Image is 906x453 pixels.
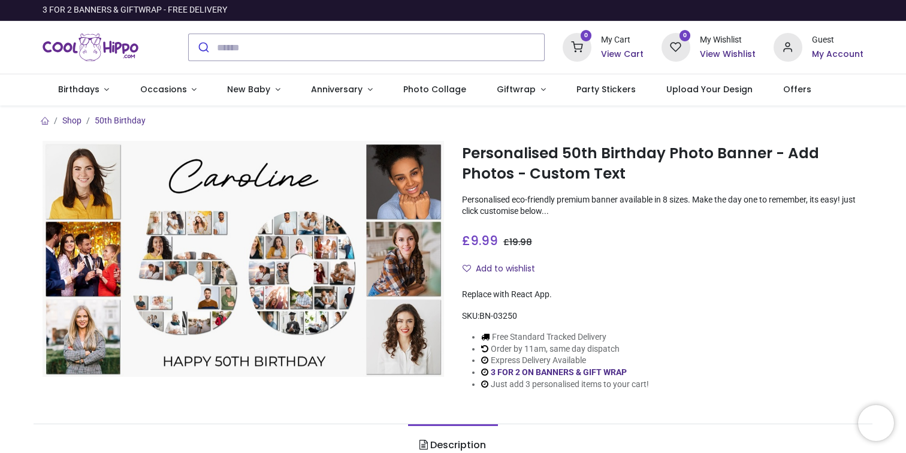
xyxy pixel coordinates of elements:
[503,236,532,248] span: £
[576,83,636,95] span: Party Stickers
[227,83,270,95] span: New Baby
[462,232,498,249] span: £
[481,343,649,355] li: Order by 11am, same day dispatch
[189,34,217,61] button: Submit
[43,31,138,64] a: Logo of Cool Hippo
[58,83,99,95] span: Birthdays
[563,42,591,52] a: 0
[212,74,296,105] a: New Baby
[462,310,863,322] div: SKU:
[497,83,536,95] span: Giftwrap
[463,264,471,273] i: Add to wishlist
[462,259,545,279] button: Add to wishlistAdd to wishlist
[679,30,691,41] sup: 0
[612,4,863,16] iframe: Customer reviews powered by Trustpilot
[581,30,592,41] sup: 0
[403,83,466,95] span: Photo Collage
[858,405,894,441] iframe: Brevo live chat
[479,311,517,321] span: BN-03250
[43,141,444,377] img: Personalised 50th Birthday Photo Banner - Add Photos - Custom Text
[491,367,627,377] a: 3 FOR 2 ON BANNERS & GIFT WRAP
[311,83,363,95] span: Anniversary
[295,74,388,105] a: Anniversary
[700,49,756,61] a: View Wishlist
[43,74,125,105] a: Birthdays
[462,289,863,301] div: Replace with React App.
[812,34,863,46] div: Guest
[95,116,146,125] a: 50th Birthday
[812,49,863,61] a: My Account
[662,42,690,52] a: 0
[125,74,212,105] a: Occasions
[470,232,498,249] span: 9.99
[43,31,138,64] img: Cool Hippo
[601,49,644,61] a: View Cart
[783,83,811,95] span: Offers
[481,355,649,367] li: Express Delivery Available
[481,74,561,105] a: Giftwrap
[462,194,863,218] p: Personalised eco-friendly premium banner available in 8 sizes. Make the day one to remember, its ...
[509,236,532,248] span: 19.98
[462,143,863,185] h1: Personalised 50th Birthday Photo Banner - Add Photos - Custom Text
[62,116,81,125] a: Shop
[43,4,227,16] div: 3 FOR 2 BANNERS & GIFTWRAP - FREE DELIVERY
[481,331,649,343] li: Free Standard Tracked Delivery
[666,83,753,95] span: Upload Your Design
[700,34,756,46] div: My Wishlist
[140,83,187,95] span: Occasions
[481,379,649,391] li: Just add 3 personalised items to your cart!
[601,34,644,46] div: My Cart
